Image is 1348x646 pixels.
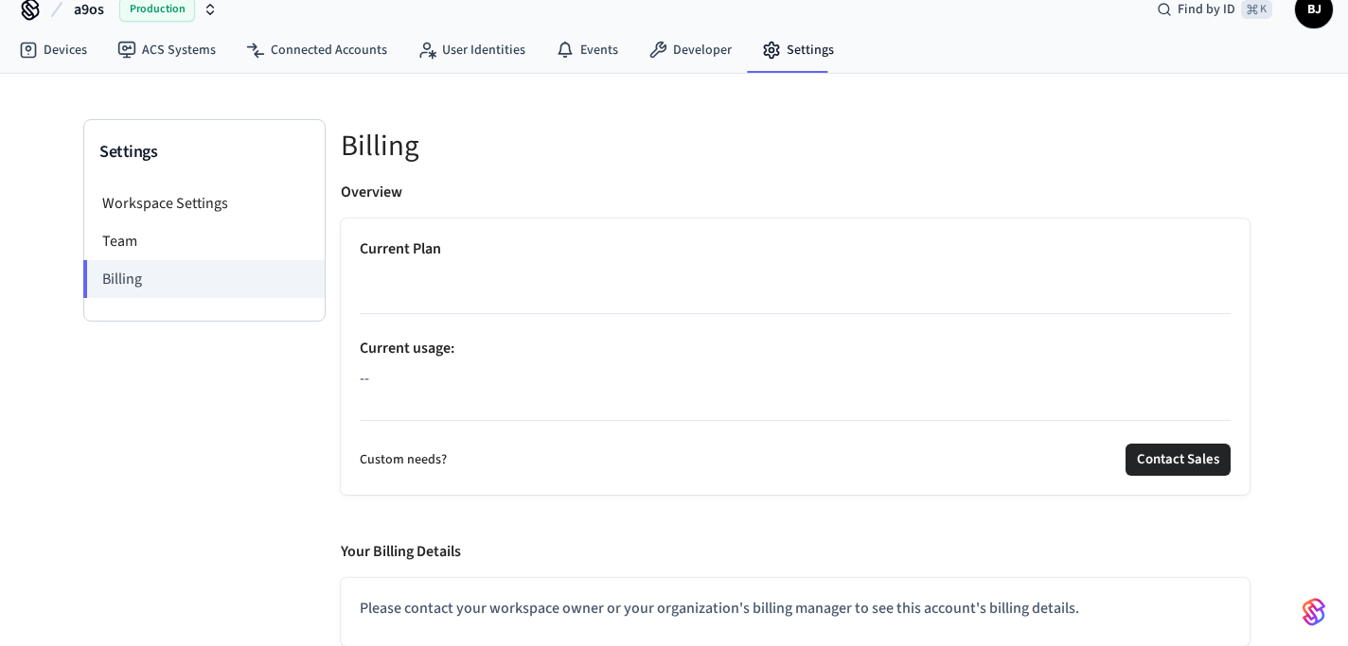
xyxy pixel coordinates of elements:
a: Developer [633,33,747,67]
li: Workspace Settings [84,184,325,222]
p: Please contact your workspace owner or your organization's billing manager to see this account's ... [360,597,1231,620]
p: -- [360,367,1231,390]
button: Contact Sales [1126,444,1231,476]
p: Your Billing Details [341,540,461,563]
a: ACS Systems [102,33,231,67]
h5: Billing [341,127,1250,166]
a: Devices [4,33,102,67]
h3: Settings [99,139,310,166]
a: Connected Accounts [231,33,402,67]
div: Custom needs? [360,444,1231,476]
a: User Identities [402,33,541,67]
a: Settings [747,33,849,67]
p: Current Plan [360,237,1231,260]
p: Overview [341,181,402,203]
a: Events [541,33,633,67]
p: Current usage : [360,337,1231,359]
img: SeamLogoGradient.69752ec5.svg [1303,597,1325,627]
li: Billing [83,260,325,298]
li: Team [84,222,325,260]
